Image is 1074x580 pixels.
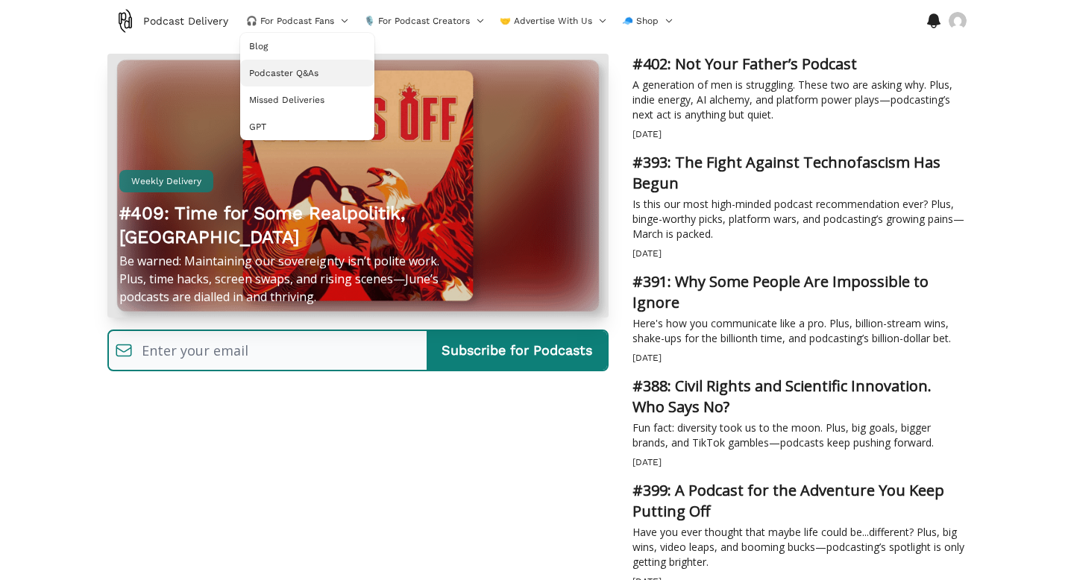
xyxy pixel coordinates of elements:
button: Menu [925,7,943,30]
p: Here's how you communicate like a pro. Plus, billion-stream wins, shake-ups for the billionth tim... [632,316,967,346]
img: The logged in user [949,12,967,30]
p: Is this our most high-minded podcast recommendation ever? Plus, binge-worthy picks, platform wars... [632,197,967,242]
button: Menu [949,7,967,30]
span: Weekly Delivery [131,176,201,189]
h2: #409: Time for Some Realpolitik, [GEOGRAPHIC_DATA] [119,201,453,249]
span: 🎙️ For Podcast Creators [364,15,470,27]
time: [DATE] [632,353,662,363]
input: Subscribe for Podcasts [427,331,607,370]
button: 🎧 For Podcast Fans [240,9,355,33]
a: Podcaster Q&As [240,60,374,86]
p: Have you ever thought that maybe life could be...different? Plus, big wins, video leaps, and boom... [632,525,967,570]
span: 🧢 Shop [622,15,659,27]
time: [DATE] [632,457,662,467]
input: Enter your email [133,334,427,367]
h2: #402: Not Your Father’s Podcast [632,54,967,75]
h2: #388: Civil Rights and Scientific Innovation. Who Says No? [632,376,967,417]
button: 🤝 Advertise With Us [494,9,613,33]
span: 🤝 Advertise With Us [500,15,592,27]
time: [DATE] [632,248,662,259]
h2: #399: A Podcast for the Adventure You Keep Putting Off [632,480,967,522]
span: Podcast Delivery [143,13,228,28]
p: Fun fact: diversity took us to the moon. Plus, big goals, bigger brands, and TikTok gambles—podca... [632,420,967,450]
a: #391: Why Some People Are Impossible to IgnoreHere's how you communicate like a pro. Plus, billio... [632,271,967,346]
button: 🧢 Shop [616,9,679,33]
a: #399: A Podcast for the Adventure You Keep Putting OffHave you ever thought that maybe life could... [632,480,967,570]
p: Be warned: Maintaining our sovereignty isn’t polite work. Plus, time hacks, screen swaps, and ris... [119,252,453,306]
a: #402: Not Your Father’s PodcastA generation of men is struggling. These two are asking why. Plus,... [632,54,967,122]
a: #388: Civil Rights and Scientific Innovation. Who Says No?Fun fact: diversity took us to the moon... [632,376,967,450]
img: Podcast Delivery logo [113,9,137,33]
a: Blog [240,33,374,60]
a: #393: The Fight Against Technofascism Has BegunIs this our most high-minded podcast recommendatio... [632,152,967,242]
p: A generation of men is struggling. These two are asking why. Plus, indie energy, AI alchemy, and ... [632,78,967,122]
span: Blog [249,40,268,52]
span: Podcaster Q&As [249,67,318,79]
h2: #391: Why Some People Are Impossible to Ignore [632,271,967,313]
span: GPT [249,121,266,133]
span: Missed Deliveries [249,94,324,106]
button: 🎙️ For Podcast Creators [358,9,491,33]
span: 🎧 For Podcast Fans [246,15,334,27]
a: Missed Deliveries [240,86,374,113]
h2: #393: The Fight Against Technofascism Has Begun [632,152,967,194]
a: #409: Time for Some Realpolitik, CanadaWeekly Delivery#409: Time for Some Realpolitik, [GEOGRAPHI... [107,54,609,318]
a: GPT [240,113,374,140]
time: [DATE] [632,129,662,139]
a: Podcast Delivery logoPodcast Delivery [107,6,234,36]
